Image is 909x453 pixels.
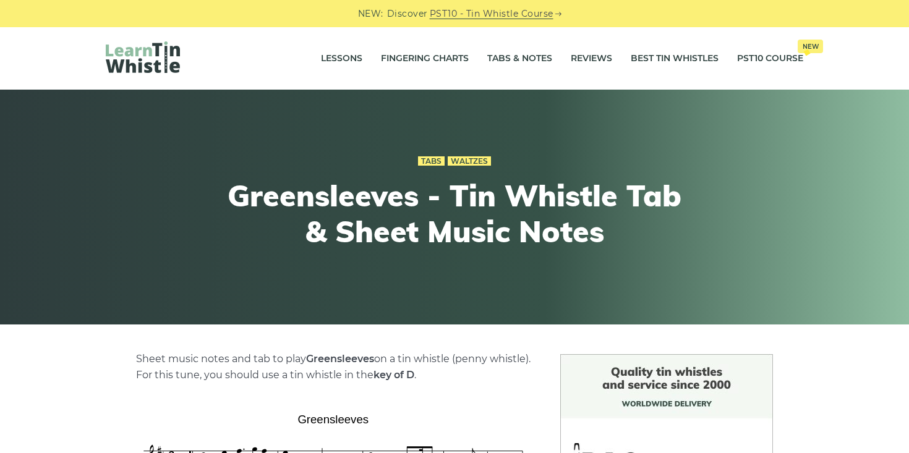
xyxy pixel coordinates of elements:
[448,156,491,166] a: Waltzes
[631,43,719,74] a: Best Tin Whistles
[487,43,552,74] a: Tabs & Notes
[227,178,682,249] h1: Greensleeves - Tin Whistle Tab & Sheet Music Notes
[136,351,531,383] p: Sheet music notes and tab to play on a tin whistle (penny whistle). For this tune, you should use...
[571,43,612,74] a: Reviews
[381,43,469,74] a: Fingering Charts
[106,41,180,73] img: LearnTinWhistle.com
[321,43,362,74] a: Lessons
[418,156,445,166] a: Tabs
[798,40,823,53] span: New
[737,43,803,74] a: PST10 CourseNew
[373,369,414,381] strong: key of D
[306,353,374,365] strong: Greensleeves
